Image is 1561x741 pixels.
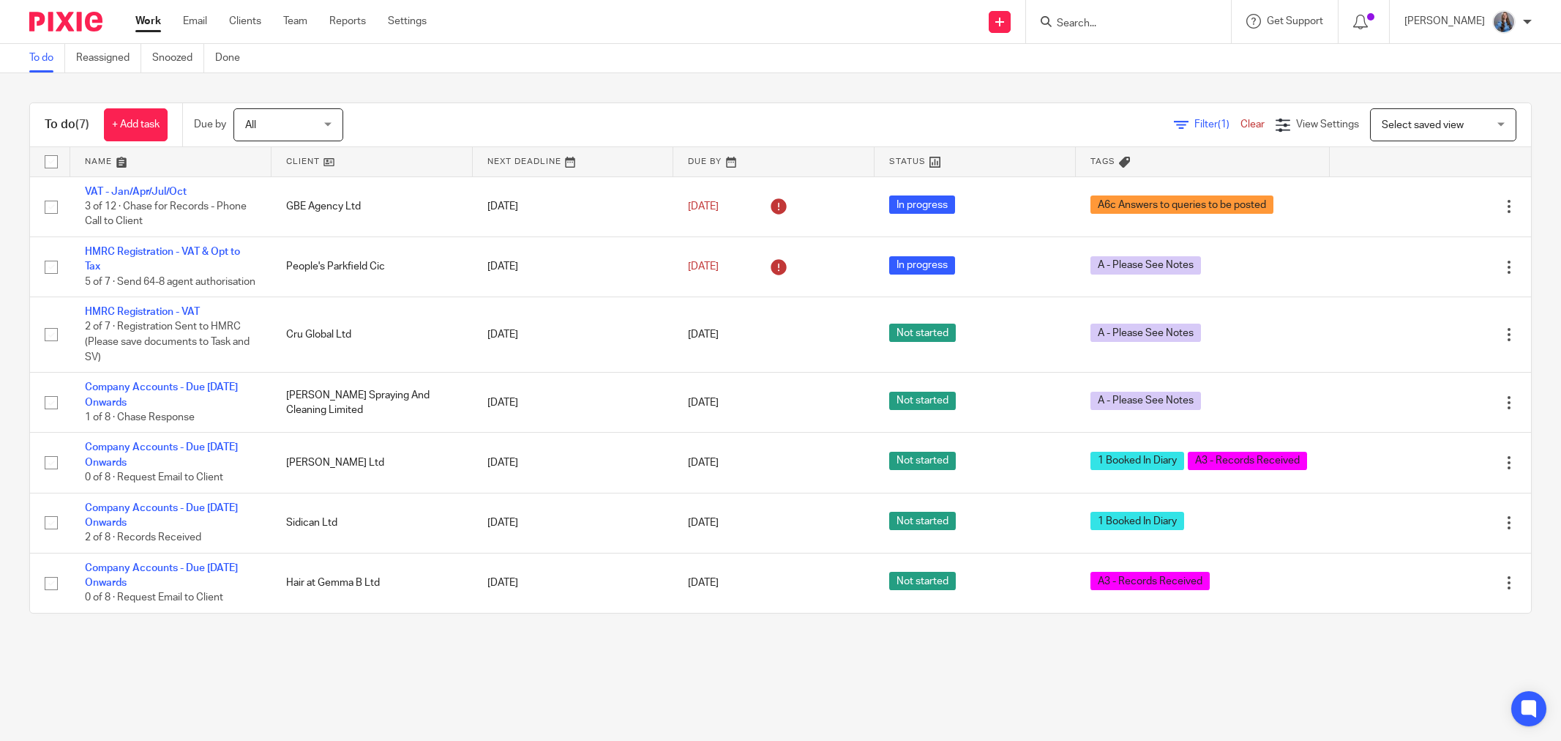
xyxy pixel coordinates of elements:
[85,503,238,528] a: Company Accounts - Due [DATE] Onwards
[688,458,719,468] span: [DATE]
[688,518,719,528] span: [DATE]
[85,593,223,603] span: 0 of 8 · Request Email to Client
[272,297,473,373] td: Cru Global Ltd
[183,14,207,29] a: Email
[688,261,719,272] span: [DATE]
[1090,256,1201,275] span: A - Please See Notes
[889,572,956,590] span: Not started
[473,553,674,613] td: [DATE]
[272,176,473,237] td: GBE Agency Ltd
[29,44,65,72] a: To do
[215,44,251,72] a: Done
[283,14,307,29] a: Team
[1296,119,1359,130] span: View Settings
[688,329,719,340] span: [DATE]
[85,472,223,483] span: 0 of 8 · Request Email to Client
[272,237,473,297] td: People's Parkfield Cic
[889,324,956,342] span: Not started
[45,117,89,133] h1: To do
[1404,14,1485,29] p: [PERSON_NAME]
[85,187,187,197] a: VAT - Jan/Apr/Jul/Oct
[85,533,201,543] span: 2 of 8 · Records Received
[85,322,250,362] span: 2 of 7 · Registration Sent to HMRC (Please save documents to Task and SV)
[194,117,226,132] p: Due by
[85,307,200,317] a: HMRC Registration - VAT
[1188,452,1307,470] span: A3 - Records Received
[1194,119,1240,130] span: Filter
[1218,119,1229,130] span: (1)
[1090,324,1201,342] span: A - Please See Notes
[272,373,473,433] td: [PERSON_NAME] Spraying And Cleaning Limited
[29,12,102,31] img: Pixie
[272,553,473,613] td: Hair at Gemma B Ltd
[688,398,719,408] span: [DATE]
[473,297,674,373] td: [DATE]
[1240,119,1265,130] a: Clear
[889,452,956,470] span: Not started
[85,247,240,272] a: HMRC Registration - VAT & Opt to Tax
[1492,10,1516,34] img: Amanda-scaled.jpg
[85,412,195,422] span: 1 of 8 · Chase Response
[889,392,956,410] span: Not started
[473,373,674,433] td: [DATE]
[1267,16,1323,26] span: Get Support
[1090,196,1273,214] span: A6c Answers to queries to be posted
[889,256,955,275] span: In progress
[152,44,204,72] a: Snoozed
[272,493,473,553] td: Sidican Ltd
[1382,120,1464,130] span: Select saved view
[388,14,427,29] a: Settings
[473,176,674,237] td: [DATE]
[85,442,238,467] a: Company Accounts - Due [DATE] Onwards
[473,433,674,493] td: [DATE]
[889,512,956,530] span: Not started
[1090,157,1115,165] span: Tags
[1090,392,1201,410] span: A - Please See Notes
[245,120,256,130] span: All
[1090,572,1210,590] span: A3 - Records Received
[889,196,955,214] span: In progress
[85,277,255,287] span: 5 of 7 · Send 64-8 agent authorisation
[85,563,238,588] a: Company Accounts - Due [DATE] Onwards
[272,433,473,493] td: [PERSON_NAME] Ltd
[85,201,247,227] span: 3 of 12 · Chase for Records - Phone Call to Client
[75,119,89,130] span: (7)
[473,493,674,553] td: [DATE]
[1090,512,1184,530] span: 1 Booked In Diary
[85,382,238,407] a: Company Accounts - Due [DATE] Onwards
[104,108,168,141] a: + Add task
[329,14,366,29] a: Reports
[76,44,141,72] a: Reassigned
[688,578,719,588] span: [DATE]
[473,237,674,297] td: [DATE]
[135,14,161,29] a: Work
[1090,452,1184,470] span: 1 Booked In Diary
[688,201,719,212] span: [DATE]
[229,14,261,29] a: Clients
[1055,18,1187,31] input: Search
